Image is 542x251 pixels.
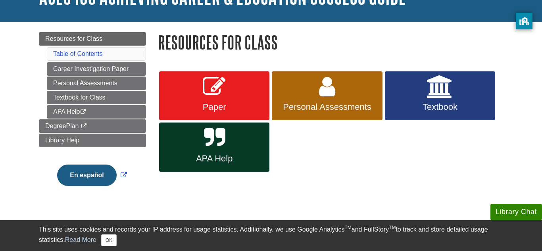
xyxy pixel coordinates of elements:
button: Library Chat [490,204,542,220]
a: Textbook for Class [47,91,146,104]
a: APA Help [47,105,146,119]
a: Personal Assessments [272,71,382,121]
a: Personal Assessments [47,77,146,90]
a: Career Investigation Paper [47,62,146,76]
a: Resources for Class [39,32,146,46]
span: Resources for Class [45,35,102,42]
sup: TM [389,225,396,230]
span: DegreePlan [45,123,79,129]
span: Personal Assessments [278,102,376,112]
a: Paper [159,71,269,121]
span: Textbook [391,102,489,112]
button: En español [57,165,116,186]
span: APA Help [165,153,263,164]
a: APA Help [159,123,269,172]
sup: TM [344,225,351,230]
a: Library Help [39,134,146,147]
span: Library Help [45,137,79,144]
h1: Resources for Class [158,32,503,52]
div: Guide Page Menu [39,32,146,199]
a: Table of Contents [53,50,103,57]
a: Link opens in new window [55,172,129,178]
a: Textbook [385,71,495,121]
i: This link opens in a new window [81,124,87,129]
span: Paper [165,102,263,112]
i: This link opens in a new window [80,109,86,115]
button: privacy banner [516,13,532,29]
div: This site uses cookies and records your IP address for usage statistics. Additionally, we use Goo... [39,225,503,246]
a: DegreePlan [39,119,146,133]
button: Close [101,234,117,246]
a: Read More [65,236,96,243]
